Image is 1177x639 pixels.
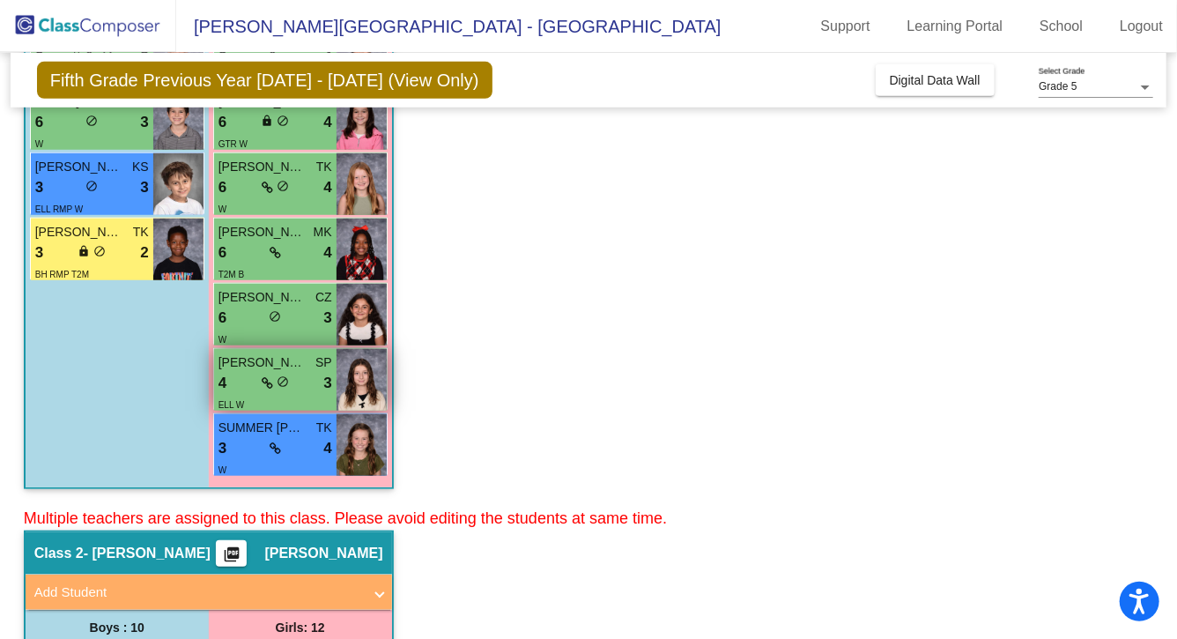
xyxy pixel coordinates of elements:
[890,73,981,87] span: Digital Data Wall
[218,111,226,134] span: 6
[314,223,332,241] span: MK
[216,540,247,567] button: Print Students Details
[893,12,1018,41] a: Learning Portal
[316,158,332,176] span: TK
[84,545,211,562] span: - [PERSON_NAME]
[218,353,307,372] span: [PERSON_NAME]
[35,241,43,264] span: 3
[140,241,148,264] span: 2
[323,437,331,460] span: 4
[315,288,332,307] span: CZ
[277,180,289,192] span: do_not_disturb_alt
[35,176,43,199] span: 3
[218,465,226,475] span: W
[133,223,149,241] span: TK
[218,158,307,176] span: [PERSON_NAME]
[218,288,307,307] span: [PERSON_NAME]
[323,176,331,199] span: 4
[269,310,281,323] span: do_not_disturb_alt
[85,115,98,127] span: do_not_disturb_alt
[315,353,332,372] span: SP
[34,583,362,603] mat-panel-title: Add Student
[218,139,248,149] span: GTR W
[807,12,885,41] a: Support
[140,111,148,134] span: 3
[277,375,289,388] span: do_not_disturb_alt
[35,270,89,279] span: BH RMP T2M
[323,372,331,395] span: 3
[1106,12,1177,41] a: Logout
[218,335,226,345] span: W
[35,223,123,241] span: [PERSON_NAME]
[24,509,667,527] span: Multiple teachers are assigned to this class. Please avoid editing the students at same time.
[261,115,273,127] span: lock
[34,545,84,562] span: Class 2
[218,372,226,395] span: 4
[221,546,242,570] mat-icon: picture_as_pdf
[323,111,331,134] span: 4
[35,158,123,176] span: [PERSON_NAME]
[93,245,106,257] span: do_not_disturb_alt
[323,241,331,264] span: 4
[277,115,289,127] span: do_not_disturb_alt
[218,176,226,199] span: 6
[37,62,492,99] span: Fifth Grade Previous Year [DATE] - [DATE] (View Only)
[35,111,43,134] span: 6
[218,400,245,410] span: ELL W
[1025,12,1097,41] a: School
[218,437,226,460] span: 3
[323,307,331,330] span: 3
[218,270,244,279] span: T2M B
[35,204,83,214] span: ELL RMP W
[218,241,226,264] span: 6
[140,176,148,199] span: 3
[132,158,149,176] span: KS
[35,139,43,149] span: W
[85,180,98,192] span: do_not_disturb_alt
[876,64,995,96] button: Digital Data Wall
[264,545,382,562] span: [PERSON_NAME]
[26,575,392,610] mat-expansion-panel-header: Add Student
[218,204,226,214] span: W
[218,223,307,241] span: [PERSON_NAME]
[218,419,307,437] span: SUMMER [PERSON_NAME]
[316,419,332,437] span: TK
[78,245,90,257] span: lock
[176,12,722,41] span: [PERSON_NAME][GEOGRAPHIC_DATA] - [GEOGRAPHIC_DATA]
[1039,80,1077,93] span: Grade 5
[218,307,226,330] span: 6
